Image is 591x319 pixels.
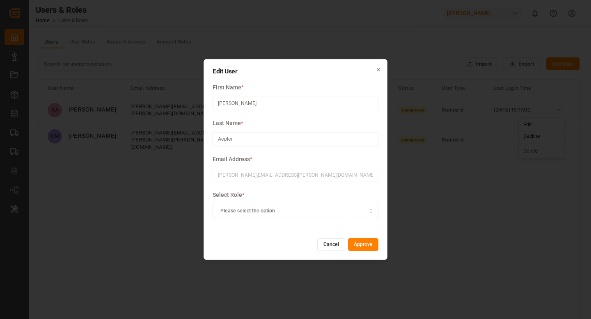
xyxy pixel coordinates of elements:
input: Last Name [213,132,378,146]
span: Last Name [213,119,241,128]
input: First Name [213,96,378,110]
span: First Name [213,83,241,92]
span: Select Role [213,191,242,199]
span: Email Address [213,155,250,164]
span: Please select the option [220,207,275,214]
input: Email Address [213,168,378,182]
h2: Edit User [213,68,378,75]
button: Approve [348,238,378,251]
button: Cancel [317,238,345,251]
